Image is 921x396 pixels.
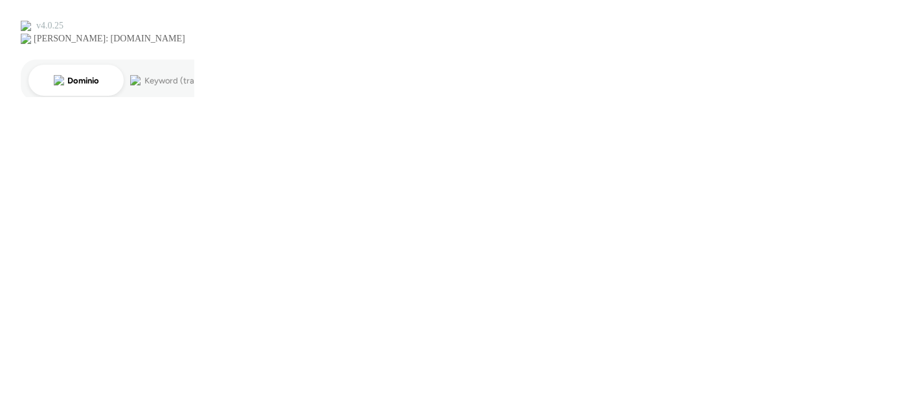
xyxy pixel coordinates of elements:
[21,21,31,31] img: logo_orange.svg
[144,76,215,85] div: Keyword (traffico)
[68,76,99,85] div: Dominio
[36,21,63,31] div: v 4.0.25
[34,34,185,44] div: [PERSON_NAME]: [DOMAIN_NAME]
[130,75,141,85] img: tab_keywords_by_traffic_grey.svg
[54,75,64,85] img: tab_domain_overview_orange.svg
[21,34,31,44] img: website_grey.svg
